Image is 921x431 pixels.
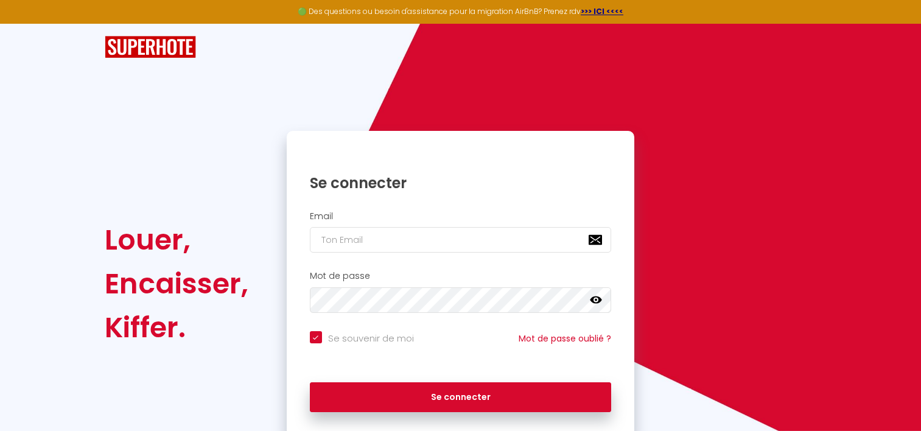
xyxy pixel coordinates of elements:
h2: Email [310,211,612,222]
h2: Mot de passe [310,271,612,281]
div: Louer, [105,218,248,262]
button: Se connecter [310,382,612,413]
div: Kiffer. [105,306,248,349]
div: Encaisser, [105,262,248,306]
input: Ton Email [310,227,612,253]
a: Mot de passe oublié ? [519,332,611,345]
h1: Se connecter [310,173,612,192]
a: >>> ICI <<<< [581,6,623,16]
img: SuperHote logo [105,36,196,58]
